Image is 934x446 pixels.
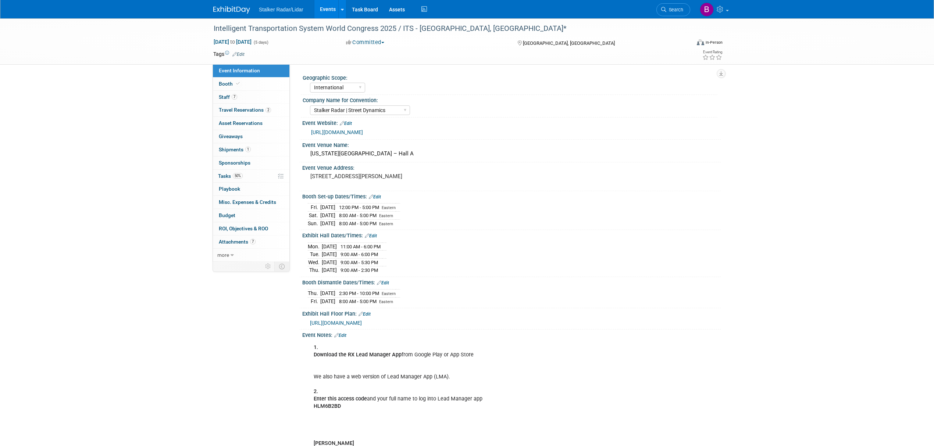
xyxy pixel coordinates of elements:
[219,226,268,231] span: ROI, Objectives & ROO
[308,219,320,227] td: Sun.
[308,242,322,251] td: Mon.
[382,291,396,296] span: Eastern
[213,222,289,235] a: ROI, Objectives & ROO
[320,297,335,305] td: [DATE]
[253,40,268,45] span: (5 days)
[219,239,256,245] span: Attachments
[232,94,237,100] span: 7
[379,299,393,304] span: Eastern
[359,312,371,317] a: Edit
[341,260,378,265] span: 9:00 AM - 5:30 PM
[213,39,252,45] span: [DATE] [DATE]
[310,173,468,180] pre: [STREET_ADDRESS][PERSON_NAME]
[666,7,683,12] span: Search
[523,40,615,46] span: [GEOGRAPHIC_DATA], [GEOGRAPHIC_DATA]
[322,242,337,251] td: [DATE]
[308,251,322,259] td: Tue.
[217,252,229,258] span: more
[236,82,240,86] i: Booth reservation complete
[302,191,721,201] div: Booth Set-up Dates/Times:
[233,173,243,179] span: 50%
[219,186,240,192] span: Playbook
[339,299,377,304] span: 8:00 AM - 5:00 PM
[213,104,289,116] a: Travel Reservations2
[322,251,337,259] td: [DATE]
[219,81,241,87] span: Booth
[308,266,322,274] td: Thu.
[369,194,381,199] a: Edit
[245,147,251,152] span: 1
[213,50,245,58] td: Tags
[311,129,363,135] a: [URL][DOMAIN_NAME]
[308,211,320,219] td: Sat.
[219,212,235,218] span: Budget
[250,239,256,244] span: 7
[379,213,393,218] span: Eastern
[314,396,367,402] b: Enter this access code
[302,277,721,287] div: Booth Dismantle Dates/Times:
[219,133,243,139] span: Giveaways
[302,140,721,149] div: Event Venue Name:
[213,157,289,169] a: Sponsorships
[302,162,721,172] div: Event Venue Address:
[213,130,289,143] a: Giveaways
[213,183,289,195] a: Playbook
[339,291,379,296] span: 2:30 PM - 10:00 PM
[314,344,318,350] b: 1.
[232,52,245,57] a: Edit
[314,388,318,395] b: 2.
[320,219,335,227] td: [DATE]
[322,258,337,266] td: [DATE]
[341,267,378,273] span: 9:00 AM - 2:30 PM
[647,38,723,49] div: Event Format
[213,117,289,130] a: Asset Reservations
[213,170,289,183] a: Tasks50%
[339,213,377,218] span: 8:00 AM - 5:00 PM
[303,72,717,82] div: Geographic Scope:
[382,205,396,210] span: Eastern
[379,222,393,226] span: Eastern
[308,289,320,298] td: Thu.
[213,6,250,14] img: ExhibitDay
[229,39,236,45] span: to
[213,235,289,248] a: Attachments7
[314,352,402,358] b: Download the RX Lead Manager App
[275,262,290,271] td: Toggle Event Tabs
[303,95,717,104] div: Company Name for Convention:
[308,297,320,305] td: Fri.
[341,252,378,257] span: 9:00 AM - 6:00 PM
[218,173,243,179] span: Tasks
[302,308,721,318] div: Exhibit Hall Floor Plan:
[213,209,289,222] a: Budget
[219,160,250,166] span: Sponsorships
[308,204,320,212] td: Fri.
[320,204,335,212] td: [DATE]
[310,320,362,326] a: [URL][DOMAIN_NAME]
[219,120,263,126] span: Asset Reservations
[308,258,322,266] td: Wed.
[340,121,352,126] a: Edit
[308,148,715,159] div: [US_STATE][GEOGRAPHIC_DATA] – Hall A
[213,64,289,77] a: Event Information
[219,94,237,100] span: Staff
[213,78,289,90] a: Booth
[302,118,721,127] div: Event Website:
[213,91,289,104] a: Staff7
[377,280,389,285] a: Edit
[697,39,704,45] img: Format-Inperson.png
[211,22,679,35] div: Intelligent Transportation System World Congress 2025 / ITS - [GEOGRAPHIC_DATA], [GEOGRAPHIC_DATA]*
[702,50,722,54] div: Event Rating
[341,244,381,249] span: 11:00 AM - 6:00 PM
[705,40,723,45] div: In-Person
[339,221,377,226] span: 8:00 AM - 5:00 PM
[302,330,721,339] div: Event Notes:
[322,266,337,274] td: [DATE]
[302,230,721,240] div: Exhibit Hall Dates/Times:
[320,211,335,219] td: [DATE]
[265,107,271,113] span: 2
[213,196,289,209] a: Misc. Expenses & Credits
[219,147,251,152] span: Shipments
[320,289,335,298] td: [DATE]
[219,107,271,113] span: Travel Reservations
